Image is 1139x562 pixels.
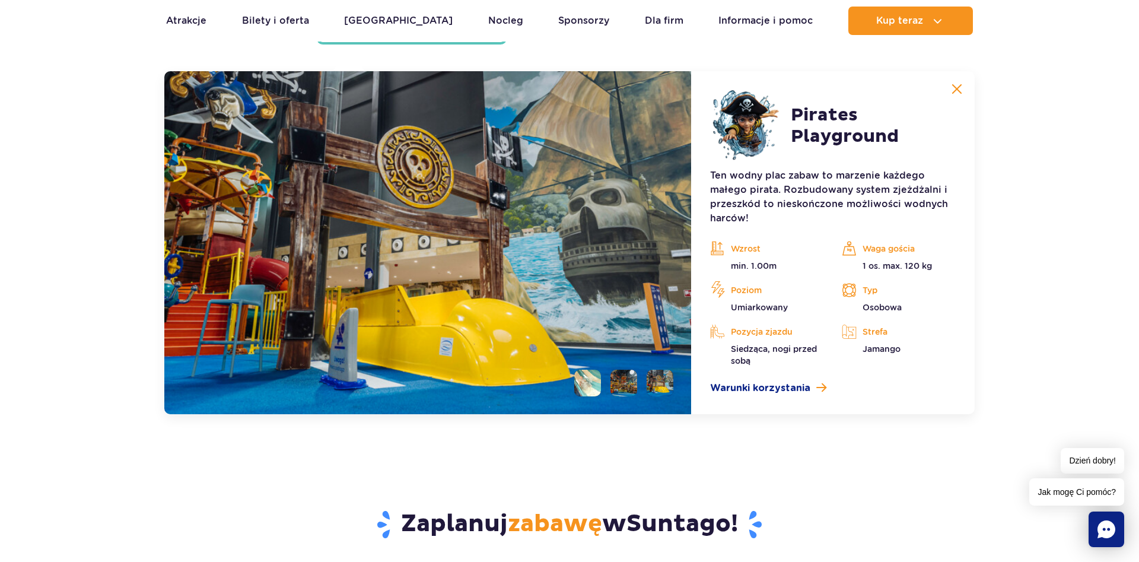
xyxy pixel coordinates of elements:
[718,7,813,35] a: Informacje i pomoc
[710,381,810,395] span: Warunki korzystania
[842,260,956,272] p: 1 os. max. 120 kg
[1089,512,1124,547] div: Chat
[842,281,956,299] p: Typ
[842,240,956,258] p: Waga gościa
[710,260,824,272] p: min. 1.00m
[508,509,602,539] span: zabawę
[710,240,824,258] p: Wzrost
[842,301,956,313] p: Osobowa
[710,281,824,299] p: Poziom
[842,323,956,341] p: Strefa
[710,90,781,161] img: 68496b3343aa7861054357.png
[710,381,956,395] a: Warunki korzystania
[344,7,453,35] a: [GEOGRAPHIC_DATA]
[876,15,923,26] span: Kup teraz
[710,169,956,226] p: Ten wodny plac zabaw to marzenie każdego małego pirata. Rozbudowany system zjeżdżalni i przeszkód...
[242,7,309,35] a: Bilety i oferta
[558,7,609,35] a: Sponsorzy
[222,509,917,540] h3: Zaplanuj w !
[710,301,824,313] p: Umiarkowany
[710,323,824,341] p: Pozycja zjazdu
[848,7,973,35] button: Kup teraz
[710,343,824,367] p: Siedząca, nogi przed sobą
[626,509,731,539] span: Suntago
[1061,448,1124,474] span: Dzień dobry!
[791,104,956,147] h2: Pirates Playground
[1029,478,1124,506] span: Jak mogę Ci pomóc?
[488,7,523,35] a: Nocleg
[645,7,683,35] a: Dla firm
[166,7,206,35] a: Atrakcje
[842,343,956,355] p: Jamango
